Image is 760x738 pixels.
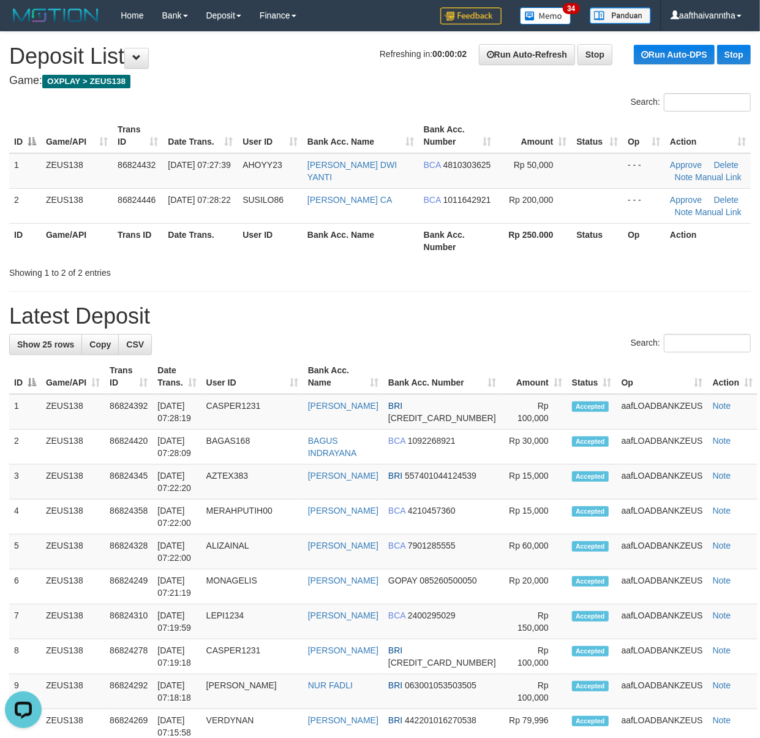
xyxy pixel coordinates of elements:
[388,576,417,585] span: GOPAY
[152,394,201,430] td: [DATE] 07:28:19
[89,340,111,349] span: Copy
[675,172,693,182] a: Note
[152,569,201,604] td: [DATE] 07:21:19
[501,674,567,709] td: Rp 100,000
[168,160,230,170] span: [DATE] 07:27:39
[9,430,41,465] td: 2
[501,534,567,569] td: Rp 60,000
[9,639,41,674] td: 8
[105,430,152,465] td: 86824420
[152,359,201,394] th: Date Trans.: activate to sort column ascending
[388,645,402,655] span: BRI
[419,118,496,153] th: Bank Acc. Number: activate to sort column ascending
[572,118,623,153] th: Status: activate to sort column ascending
[572,611,609,622] span: Accepted
[617,359,708,394] th: Op: activate to sort column ascending
[713,611,731,620] a: Note
[9,465,41,500] td: 3
[572,681,609,691] span: Accepted
[308,471,378,481] a: [PERSON_NAME]
[41,359,105,394] th: Game/API: activate to sort column ascending
[695,207,742,217] a: Manual Link
[717,45,751,64] a: Stop
[118,195,156,205] span: 86824446
[9,534,41,569] td: 5
[713,645,731,655] a: Note
[496,118,571,153] th: Amount: activate to sort column ascending
[496,223,571,258] th: Rp 250.000
[201,430,303,465] td: BAGAS168
[388,658,496,668] span: Copy 656301005166532 to clipboard
[201,359,303,394] th: User ID: activate to sort column ascending
[388,436,405,446] span: BCA
[501,604,567,639] td: Rp 150,000
[501,465,567,500] td: Rp 15,000
[163,223,238,258] th: Date Trans.
[695,172,742,182] a: Manual Link
[308,715,378,725] a: [PERSON_NAME]
[303,118,419,153] th: Bank Acc. Name: activate to sort column ascending
[118,160,156,170] span: 86824432
[665,118,751,153] th: Action: activate to sort column ascending
[714,195,739,205] a: Delete
[243,195,284,205] span: SUSILO86
[105,569,152,604] td: 86824249
[238,223,303,258] th: User ID
[388,401,402,411] span: BRI
[308,506,378,515] a: [PERSON_NAME]
[634,45,715,64] a: Run Auto-DPS
[41,118,113,153] th: Game/API: activate to sort column ascending
[563,3,579,14] span: 34
[501,359,567,394] th: Amount: activate to sort column ascending
[501,394,567,430] td: Rp 100,000
[243,160,282,170] span: AHOYY23
[152,604,201,639] td: [DATE] 07:19:59
[9,262,307,279] div: Showing 1 to 2 of 2 entries
[308,541,378,550] a: [PERSON_NAME]
[105,534,152,569] td: 86824328
[41,153,113,189] td: ZEUS138
[432,49,467,59] strong: 00:00:02
[308,611,378,620] a: [PERSON_NAME]
[307,160,397,182] a: [PERSON_NAME] DWI YANTI
[713,576,731,585] a: Note
[665,223,751,258] th: Action
[152,430,201,465] td: [DATE] 07:28:09
[41,223,113,258] th: Game/API
[9,6,102,25] img: MOTION_logo.png
[572,506,609,517] span: Accepted
[443,160,491,170] span: Copy 4810303625 to clipboard
[41,674,105,709] td: ZEUS138
[617,500,708,534] td: aafLOADBANKZEUS
[572,471,609,482] span: Accepted
[631,93,751,112] label: Search:
[713,541,731,550] a: Note
[408,436,456,446] span: Copy 1092268921 to clipboard
[617,465,708,500] td: aafLOADBANKZEUS
[424,195,441,205] span: BCA
[17,340,74,349] span: Show 25 rows
[388,413,496,423] span: Copy 656301005166532 to clipboard
[567,359,617,394] th: Status: activate to sort column ascending
[152,674,201,709] td: [DATE] 07:18:18
[41,604,105,639] td: ZEUS138
[42,75,130,88] span: OXPLAY > ZEUS138
[41,188,113,223] td: ZEUS138
[105,465,152,500] td: 86824345
[664,93,751,112] input: Search:
[201,394,303,430] td: CASPER1231
[572,716,609,726] span: Accepted
[420,576,476,585] span: Copy 085260500050 to clipboard
[308,680,353,690] a: NUR FADLI
[578,44,612,65] a: Stop
[152,534,201,569] td: [DATE] 07:22:00
[713,680,731,690] a: Note
[405,715,476,725] span: Copy 442201016270538 to clipboard
[201,639,303,674] td: CASPER1231
[383,359,501,394] th: Bank Acc. Number: activate to sort column ascending
[572,401,609,412] span: Accepted
[388,611,405,620] span: BCA
[713,715,731,725] a: Note
[81,334,119,355] a: Copy
[9,223,41,258] th: ID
